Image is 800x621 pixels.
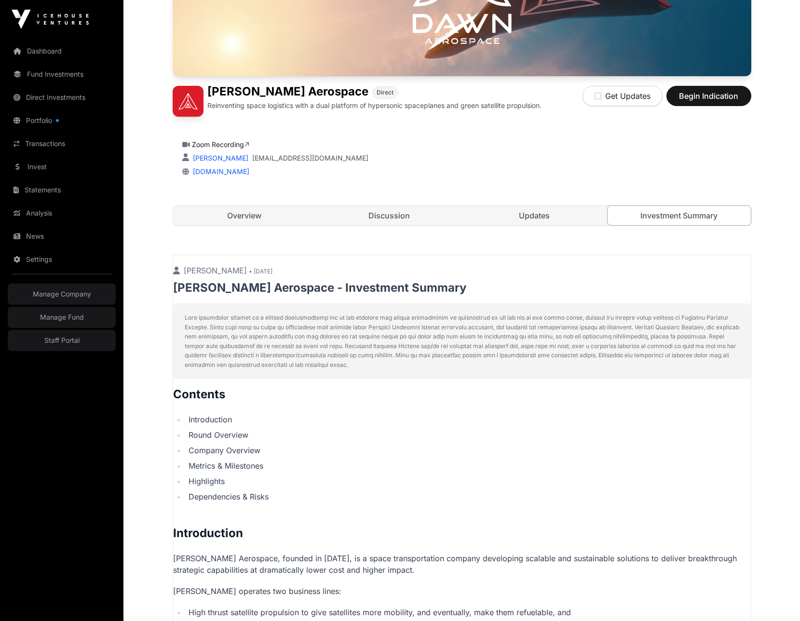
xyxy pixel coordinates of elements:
iframe: Chat Widget [752,575,800,621]
p: [PERSON_NAME] Aerospace - Investment Summary [173,280,751,296]
a: [PERSON_NAME] [191,154,248,162]
h2: Contents [173,387,751,402]
p: [PERSON_NAME] Aerospace, founded in [DATE], is a space transportation company developing scalable... [173,553,751,576]
img: Dawn Aerospace [173,86,203,117]
a: Invest [8,156,116,177]
li: Round Overview [186,429,751,441]
a: Settings [8,249,116,270]
li: High thrust satellite propulsion to give satellites more mobility, and eventually, make them refu... [186,607,751,618]
button: Get Updates [583,86,663,106]
li: Dependencies & Risks [186,491,751,502]
span: Begin Indication [678,90,739,102]
p: [PERSON_NAME] operates two business lines: [173,585,751,597]
a: Investment Summary [607,205,751,226]
a: Staff Portal [8,330,116,351]
li: Company Overview [186,445,751,456]
p: Lore ipsumdolor sitamet co a elitsed doeiusmodtemp inc ut lab etdolore mag aliqua enimadminim ve ... [185,313,739,369]
span: Direct [377,89,393,96]
a: [DOMAIN_NAME] [189,167,249,175]
a: [EMAIL_ADDRESS][DOMAIN_NAME] [252,153,368,163]
a: Zoom Recording [192,140,249,148]
a: Statements [8,179,116,201]
a: Overview [173,206,316,225]
a: Transactions [8,133,116,154]
a: Dashboard [8,40,116,62]
a: Begin Indication [666,95,751,105]
a: Direct Investments [8,87,116,108]
h1: [PERSON_NAME] Aerospace [207,86,368,99]
a: News [8,226,116,247]
a: Manage Fund [8,307,116,328]
nav: Tabs [173,206,751,225]
img: Icehouse Ventures Logo [12,10,89,29]
a: Manage Company [8,283,116,305]
span: • [DATE] [249,268,272,275]
li: Introduction [186,414,751,425]
p: Reinventing space logistics with a dual platform of hypersonic spaceplanes and green satellite pr... [207,101,542,110]
a: Portfolio [8,110,116,131]
button: Begin Indication [666,86,751,106]
li: Metrics & Milestones [186,460,751,472]
a: Analysis [8,202,116,224]
p: [PERSON_NAME] [173,265,751,276]
a: Fund Investments [8,64,116,85]
li: Highlights [186,475,751,487]
h2: Introduction [173,526,751,541]
a: Discussion [318,206,461,225]
a: Updates [463,206,606,225]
